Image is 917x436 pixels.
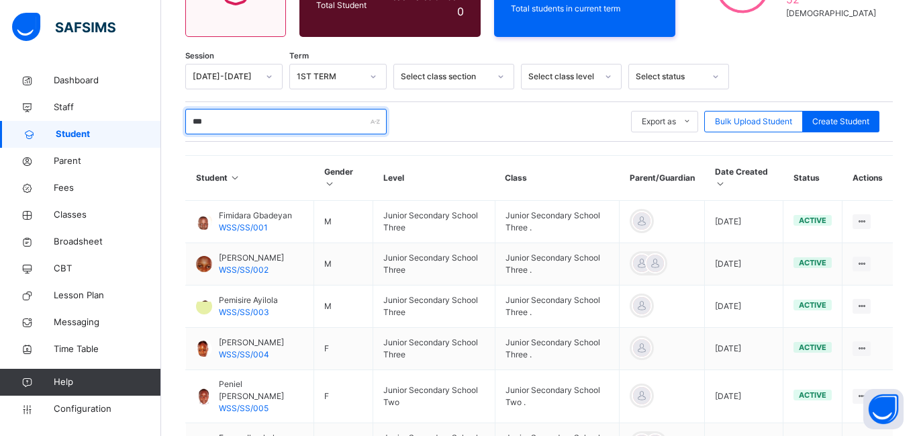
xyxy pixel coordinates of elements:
td: Junior Secondary School Three . [495,286,620,328]
span: Peniel [PERSON_NAME] [219,378,303,402]
th: Parent/Guardian [620,156,705,201]
th: Date Created [705,156,783,201]
span: Pemisire Ayilola [219,294,278,306]
span: Lesson Plan [54,289,161,302]
div: [DATE]-[DATE] [193,71,258,83]
img: safsims [12,13,115,41]
th: Actions [842,156,893,201]
td: Junior Secondary School Three [373,286,495,328]
div: Select class section [401,71,489,83]
td: [DATE] [705,201,783,243]
span: active [799,216,826,225]
span: active [799,390,826,400]
span: Classes [54,208,161,222]
button: Open asap [863,389,904,429]
td: [DATE] [705,243,783,286]
span: [PERSON_NAME] [219,252,284,264]
th: Class [495,156,620,201]
span: Parent [54,155,161,168]
span: [DEMOGRAPHIC_DATA] [786,7,876,19]
span: Term [289,50,309,62]
span: Total students in current term [511,3,659,15]
span: Help [54,376,160,389]
span: active [799,300,826,310]
th: Status [783,156,842,201]
td: Junior Secondary School Three [373,201,495,243]
span: Student [56,128,161,141]
i: Sort in Ascending Order [324,179,336,189]
th: Gender [314,156,373,201]
td: [DATE] [705,328,783,370]
td: [DATE] [705,370,783,423]
th: Student [186,156,314,201]
span: Dashboard [54,74,161,87]
td: Junior Secondary School Three . [495,201,620,243]
td: Junior Secondary School Three [373,328,495,370]
span: active [799,343,826,352]
td: Junior Secondary School Three . [495,328,620,370]
span: active [799,258,826,267]
span: Create Student [812,116,869,128]
td: F [314,370,373,423]
td: Junior Secondary School Three [373,243,495,286]
th: Level [373,156,495,201]
div: Select class level [528,71,597,83]
td: Junior Secondary School Two [373,370,495,423]
td: M [314,201,373,243]
span: WSS/SS/003 [219,307,269,317]
span: WSS/SS/005 [219,403,269,413]
span: Time Table [54,343,161,356]
td: Junior Secondary School Two . [495,370,620,423]
span: Bulk Upload Student [715,116,792,128]
td: [DATE] [705,286,783,328]
span: WSS/SS/001 [219,222,268,232]
td: M [314,286,373,328]
div: Select status [636,71,704,83]
span: Session [185,50,214,62]
td: M [314,243,373,286]
td: F [314,328,373,370]
div: 1ST TERM [297,71,362,83]
span: Export as [642,116,676,128]
span: [PERSON_NAME] [219,337,284,349]
span: Configuration [54,402,160,416]
span: Fimidara Gbadeyan [219,210,292,222]
span: WSS/SS/004 [219,349,269,359]
span: CBT [54,262,161,275]
span: Messaging [54,316,161,329]
i: Sort in Ascending Order [715,179,726,189]
span: Staff [54,101,161,114]
span: Broadsheet [54,235,161,249]
span: WSS/SS/002 [219,265,269,275]
td: Junior Secondary School Three . [495,243,620,286]
span: 0 [457,5,464,18]
span: Fees [54,181,161,195]
i: Sort in Ascending Order [230,173,241,183]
